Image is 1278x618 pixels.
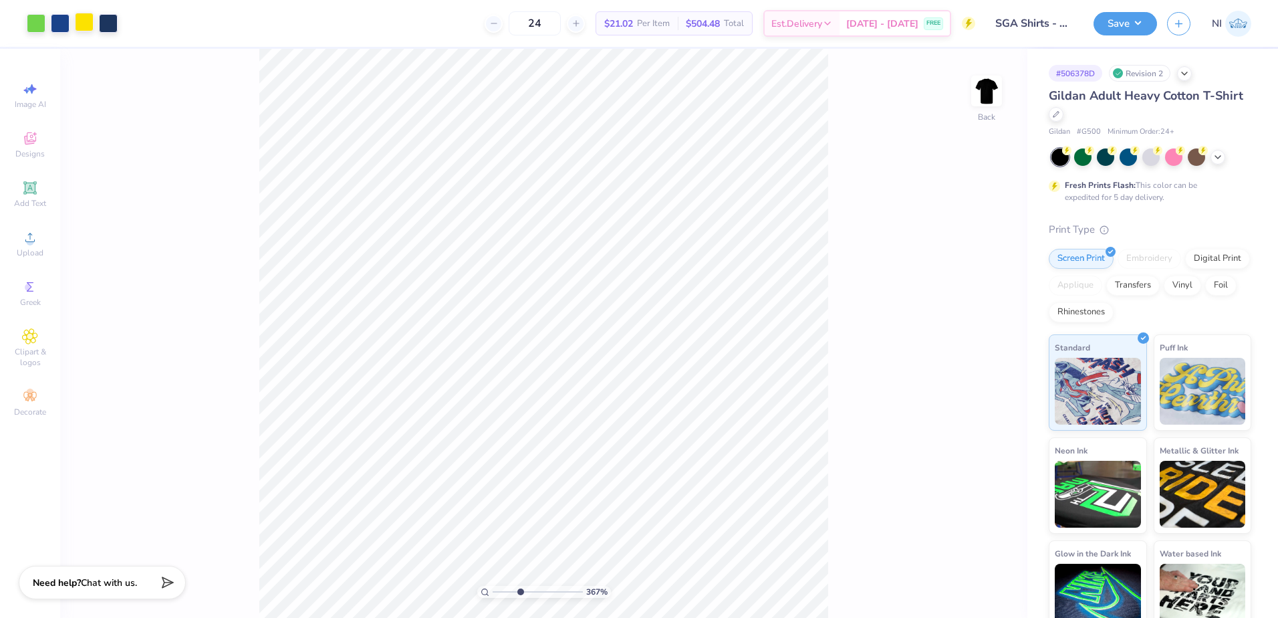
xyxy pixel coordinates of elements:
[1160,358,1246,425] img: Puff Ink
[1185,249,1250,269] div: Digital Print
[1160,461,1246,528] img: Metallic & Glitter Ink
[771,17,822,31] span: Est. Delivery
[14,198,46,209] span: Add Text
[15,99,46,110] span: Image AI
[7,346,53,368] span: Clipart & logos
[637,17,670,31] span: Per Item
[1055,443,1088,457] span: Neon Ink
[1049,302,1114,322] div: Rhinestones
[1160,546,1221,560] span: Water based Ink
[1055,546,1131,560] span: Glow in the Dark Ink
[1212,16,1222,31] span: NI
[1049,88,1243,104] span: Gildan Adult Heavy Cotton T-Shirt
[1049,276,1102,296] div: Applique
[20,297,41,308] span: Greek
[1049,222,1251,237] div: Print Type
[978,111,995,123] div: Back
[1094,12,1157,35] button: Save
[604,17,633,31] span: $21.02
[1055,340,1090,354] span: Standard
[1225,11,1251,37] img: Nicole Isabelle Dimla
[15,148,45,159] span: Designs
[1049,249,1114,269] div: Screen Print
[1164,276,1201,296] div: Vinyl
[1055,358,1141,425] img: Standard
[509,11,561,35] input: – –
[1160,340,1188,354] span: Puff Ink
[14,407,46,417] span: Decorate
[17,247,43,258] span: Upload
[1205,276,1237,296] div: Foil
[985,10,1083,37] input: Untitled Design
[81,577,137,589] span: Chat with us.
[1106,276,1160,296] div: Transfers
[926,19,940,28] span: FREE
[1108,126,1174,138] span: Minimum Order: 24 +
[586,586,608,598] span: 367 %
[1160,443,1239,457] span: Metallic & Glitter Ink
[1109,65,1170,82] div: Revision 2
[33,577,81,589] strong: Need help?
[1055,461,1141,528] img: Neon Ink
[1049,126,1070,138] span: Gildan
[1118,249,1181,269] div: Embroidery
[846,17,918,31] span: [DATE] - [DATE]
[1212,11,1251,37] a: NI
[973,78,1000,104] img: Back
[1065,179,1229,203] div: This color can be expedited for 5 day delivery.
[686,17,720,31] span: $504.48
[1065,180,1136,191] strong: Fresh Prints Flash:
[1049,65,1102,82] div: # 506378D
[724,17,744,31] span: Total
[1077,126,1101,138] span: # G500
